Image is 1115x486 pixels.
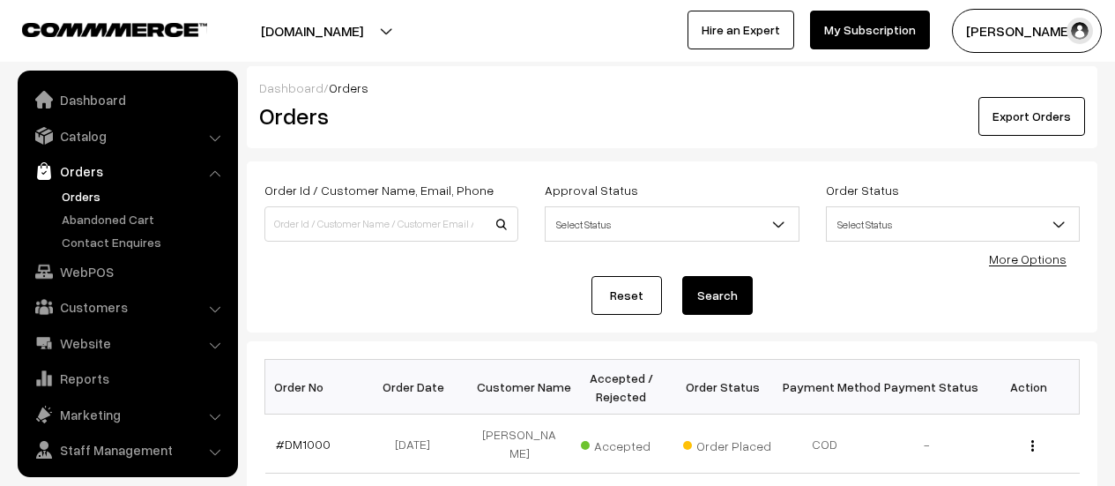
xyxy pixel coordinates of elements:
a: Customers [22,291,232,323]
input: Order Id / Customer Name / Customer Email / Customer Phone [264,206,518,242]
a: Staff Management [22,434,232,466]
span: Orders [329,80,368,95]
td: - [876,415,978,474]
a: More Options [989,251,1067,266]
span: Order Placed [683,432,771,455]
td: [PERSON_NAME] [469,415,571,474]
a: WebPOS [22,256,232,288]
a: Reset [591,276,662,315]
a: Contact Enquires [57,233,232,251]
a: Marketing [22,399,232,430]
a: Abandoned Cart [57,210,232,228]
span: Select Status [827,209,1079,240]
a: Orders [22,155,232,187]
a: Dashboard [259,80,323,95]
label: Approval Status [545,181,638,199]
a: Dashboard [22,84,232,116]
td: COD [774,415,876,474]
span: Select Status [545,206,799,242]
th: Order No [265,360,368,415]
button: Export Orders [978,97,1085,136]
button: [PERSON_NAME] [952,9,1102,53]
th: Payment Method [774,360,876,415]
a: Hire an Expert [688,11,794,49]
label: Order Id / Customer Name, Email, Phone [264,181,494,199]
a: Orders [57,187,232,206]
img: user [1067,18,1093,44]
a: My Subscription [810,11,930,49]
img: COMMMERCE [22,23,207,36]
img: Menu [1031,440,1034,452]
th: Customer Name [469,360,571,415]
button: Search [682,276,753,315]
button: [DOMAIN_NAME] [199,9,425,53]
a: Reports [22,363,232,394]
td: [DATE] [367,415,469,474]
a: Website [22,327,232,359]
th: Accepted / Rejected [570,360,673,415]
span: Accepted [581,432,669,455]
span: Select Status [546,209,798,240]
th: Order Status [673,360,775,415]
a: COMMMERCE [22,18,176,39]
label: Order Status [826,181,899,199]
a: Catalog [22,120,232,152]
span: Select Status [826,206,1080,242]
a: #DM1000 [276,437,331,452]
th: Order Date [367,360,469,415]
h2: Orders [259,102,517,130]
div: / [259,79,1085,97]
th: Payment Status [876,360,978,415]
th: Action [977,360,1080,415]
